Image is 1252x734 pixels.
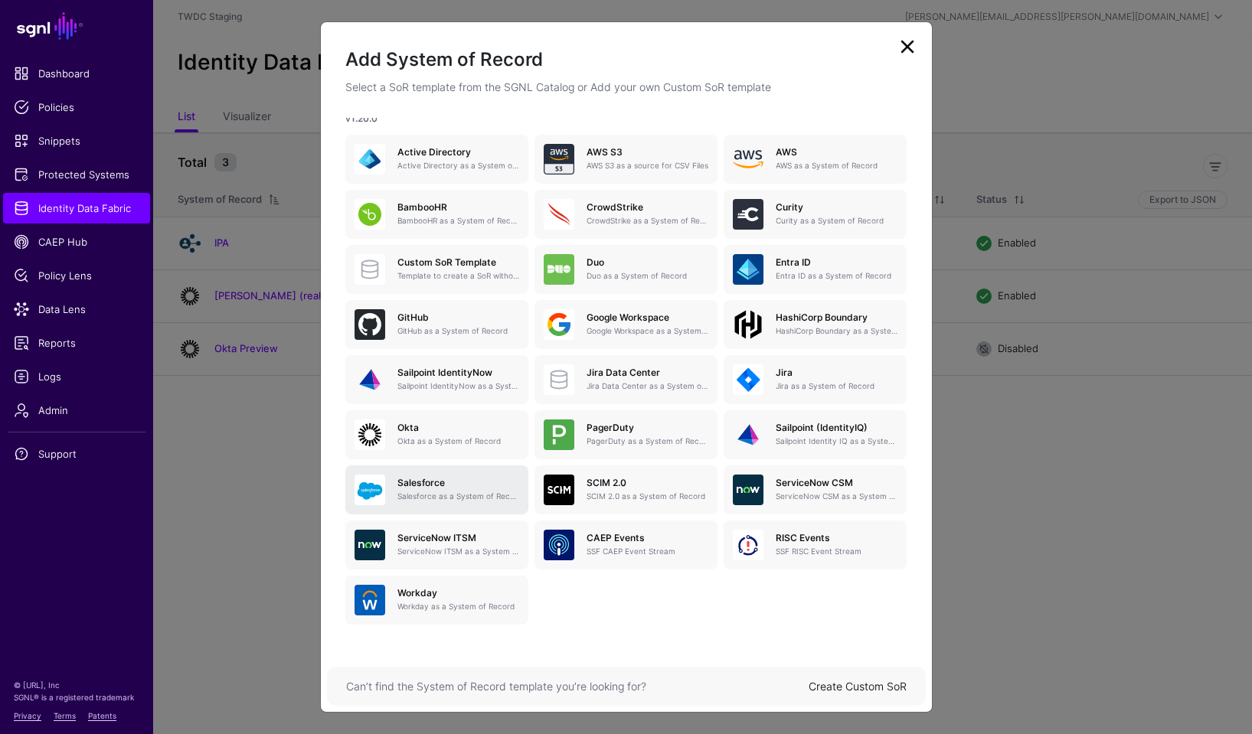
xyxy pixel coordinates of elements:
div: Can’t find the System of Record template you’re looking for? [346,678,809,694]
p: BambooHR as a System of Record [397,215,519,227]
p: Curity as a System of Record [776,215,897,227]
p: HashiCorp Boundary as a System of Record [776,325,897,337]
img: svg+xml;base64,PHN2ZyB3aWR0aD0iNjQiIGhlaWdodD0iNjQiIHZpZXdCb3g9IjAgMCA2NCA2NCIgZmlsbD0ibm9uZSIgeG... [544,254,574,285]
img: svg+xml;base64,PHN2ZyB3aWR0aD0iNjQiIGhlaWdodD0iNjQiIHZpZXdCb3g9IjAgMCA2NCA2NCIgZmlsbD0ibm9uZSIgeG... [355,364,385,395]
a: CrowdStrikeCrowdStrike as a System of Record [534,190,718,239]
img: svg+xml;base64,PHN2ZyB3aWR0aD0iNjQiIGhlaWdodD0iNjQiIHZpZXdCb3g9IjAgMCA2NCA2NCIgZmlsbD0ibm9uZSIgeG... [544,530,574,560]
a: JiraJira as a System of Record [724,355,907,404]
a: CAEP EventsSSF CAEP Event Stream [534,520,718,569]
img: svg+xml;base64,PHN2ZyB3aWR0aD0iNjQiIGhlaWdodD0iNjQiIHZpZXdCb3g9IjAgMCA2NCA2NCIgZmlsbD0ibm9uZSIgeG... [733,419,763,450]
img: svg+xml;base64,PHN2ZyB3aWR0aD0iNjQiIGhlaWdodD0iNjQiIHZpZXdCb3g9IjAgMCA2NCA2NCIgZmlsbD0ibm9uZSIgeG... [544,144,574,175]
p: AWS as a System of Record [776,160,897,171]
a: Entra IDEntra ID as a System of Record [724,245,907,294]
h2: Add System of Record [345,47,907,73]
img: svg+xml;base64,PHN2ZyB3aWR0aD0iNjQiIGhlaWdodD0iNjQiIHZpZXdCb3g9IjAgMCA2NCA2NCIgZmlsbD0ibm9uZSIgeG... [355,419,385,450]
h5: Curity [776,202,897,213]
img: svg+xml;base64,PHN2ZyB3aWR0aD0iNjQiIGhlaWdodD0iNjQiIHZpZXdCb3g9IjAgMCA2NCA2NCIgZmlsbD0ibm9uZSIgeG... [733,475,763,505]
a: CurityCurity as a System of Record [724,190,907,239]
h5: ServiceNow CSM [776,478,897,488]
h5: SCIM 2.0 [587,478,708,488]
p: Jira as a System of Record [776,380,897,392]
p: GitHub as a System of Record [397,325,519,337]
a: WorkdayWorkday as a System of Record [345,576,528,625]
h5: HashiCorp Boundary [776,312,897,323]
h5: RISC Events [776,533,897,543]
h5: BambooHR [397,202,519,213]
img: svg+xml;base64,PHN2ZyB4bWxucz0iaHR0cDovL3d3dy53My5vcmcvMjAwMC9zdmciIHhtbG5zOnhsaW5rPSJodHRwOi8vd3... [733,144,763,175]
a: Custom SoR TemplateTemplate to create a SoR without any entities, attributes or relationships. On... [345,245,528,294]
a: DuoDuo as a System of Record [534,245,718,294]
a: Sailpoint IdentityNowSailpoint IdentityNow as a System of Record [345,355,528,404]
h5: ServiceNow ITSM [397,533,519,543]
h5: Duo [587,257,708,268]
a: AWS S3AWS S3 as a source for CSV Files [534,135,718,184]
p: Active Directory as a System of Record [397,160,519,171]
p: SCIM 2.0 as a System of Record [587,491,708,502]
img: svg+xml;base64,PHN2ZyB3aWR0aD0iNjQiIGhlaWdodD0iNjQiIHZpZXdCb3g9IjAgMCA2NCA2NCIgZmlsbD0ibm9uZSIgeG... [355,309,385,340]
a: BambooHRBambooHR as a System of Record [345,190,528,239]
p: SSF RISC Event Stream [776,546,897,557]
p: PagerDuty as a System of Record [587,436,708,447]
h5: CrowdStrike [587,202,708,213]
a: PagerDutyPagerDuty as a System of Record [534,410,718,459]
p: SSF CAEP Event Stream [587,546,708,557]
p: Google Workspace as a System of Record [587,325,708,337]
h5: AWS S3 [587,147,708,158]
a: ServiceNow ITSMServiceNow ITSM as a System of Record [345,520,528,569]
a: RISC EventsSSF RISC Event Stream [724,520,907,569]
img: svg+xml;base64,PHN2ZyB3aWR0aD0iNjQiIGhlaWdodD0iNjQiIHZpZXdCb3g9IjAgMCA2NCA2NCIgZmlsbD0ibm9uZSIgeG... [544,199,574,230]
p: Workday as a System of Record [397,601,519,612]
img: svg+xml;base64,PHN2ZyB3aWR0aD0iNjQiIGhlaWdodD0iNjQiIHZpZXdCb3g9IjAgMCA2NCA2NCIgZmlsbD0ibm9uZSIgeG... [355,530,385,560]
h5: Okta [397,422,519,433]
h5: Sailpoint IdentityNow [397,367,519,378]
img: svg+xml;base64,PHN2ZyB3aWR0aD0iNjQiIGhlaWdodD0iNjQiIHZpZXdCb3g9IjAgMCA2NCA2NCIgZmlsbD0ibm9uZSIgeG... [544,475,574,505]
img: svg+xml;base64,PHN2ZyB3aWR0aD0iNjQiIGhlaWdodD0iNjQiIHZpZXdCb3g9IjAgMCA2NCA2NCIgZmlsbD0ibm9uZSIgeG... [355,585,385,615]
img: svg+xml;base64,PHN2ZyB3aWR0aD0iNjQiIGhlaWdodD0iNjQiIHZpZXdCb3g9IjAgMCA2NCA2NCIgZmlsbD0ibm9uZSIgeG... [544,419,574,450]
p: Sailpoint IdentityNow as a System of Record [397,380,519,392]
img: svg+xml;base64,PHN2ZyB3aWR0aD0iNjQiIGhlaWdodD0iNjQiIHZpZXdCb3g9IjAgMCA2NCA2NCIgZmlsbD0ibm9uZSIgeG... [355,475,385,505]
p: CrowdStrike as a System of Record [587,215,708,227]
img: svg+xml;base64,PHN2ZyB3aWR0aD0iNjQiIGhlaWdodD0iNjQiIHZpZXdCb3g9IjAgMCA2NCA2NCIgZmlsbD0ibm9uZSIgeG... [733,254,763,285]
strong: v1.20.0 [345,113,378,124]
p: Duo as a System of Record [587,270,708,282]
h5: Google Workspace [587,312,708,323]
a: Active DirectoryActive Directory as a System of Record [345,135,528,184]
h5: Active Directory [397,147,519,158]
a: Google WorkspaceGoogle Workspace as a System of Record [534,300,718,349]
img: svg+xml;base64,PHN2ZyB4bWxucz0iaHR0cDovL3d3dy53My5vcmcvMjAwMC9zdmciIHdpZHRoPSIxMDBweCIgaGVpZ2h0PS... [733,309,763,340]
p: Jira Data Center as a System of Record [587,380,708,392]
a: Jira Data CenterJira Data Center as a System of Record [534,355,718,404]
a: OktaOkta as a System of Record [345,410,528,459]
p: Okta as a System of Record [397,436,519,447]
a: Sailpoint (IdentityIQ)Sailpoint Identity IQ as a System of Record [724,410,907,459]
a: ServiceNow CSMServiceNow CSM as a System of Record [724,465,907,514]
img: svg+xml;base64,PHN2ZyB3aWR0aD0iNjQiIGhlaWdodD0iNjQiIHZpZXdCb3g9IjAgMCA2NCA2NCIgZmlsbD0ibm9uZSIgeG... [733,530,763,560]
h5: CAEP Events [587,533,708,543]
h5: Jira Data Center [587,367,708,378]
h5: Entra ID [776,257,897,268]
p: Entra ID as a System of Record [776,270,897,282]
a: SalesforceSalesforce as a System of Record [345,465,528,514]
h5: PagerDuty [587,422,708,433]
h5: GitHub [397,312,519,323]
a: HashiCorp BoundaryHashiCorp Boundary as a System of Record [724,300,907,349]
p: Salesforce as a System of Record [397,491,519,502]
img: svg+xml;base64,PHN2ZyB3aWR0aD0iNjQiIGhlaWdodD0iNjQiIHZpZXdCb3g9IjAgMCA2NCA2NCIgZmlsbD0ibm9uZSIgeG... [733,199,763,230]
img: svg+xml;base64,PHN2ZyB3aWR0aD0iNjQiIGhlaWdodD0iNjQiIHZpZXdCb3g9IjAgMCA2NCA2NCIgZmlsbD0ibm9uZSIgeG... [544,309,574,340]
a: Create Custom SoR [809,680,907,693]
p: ServiceNow ITSM as a System of Record [397,546,519,557]
p: Select a SoR template from the SGNL Catalog or Add your own Custom SoR template [345,79,907,95]
p: ServiceNow CSM as a System of Record [776,491,897,502]
img: svg+xml;base64,PHN2ZyB3aWR0aD0iNjQiIGhlaWdodD0iNjQiIHZpZXdCb3g9IjAgMCA2NCA2NCIgZmlsbD0ibm9uZSIgeG... [355,199,385,230]
img: svg+xml;base64,PHN2ZyB3aWR0aD0iNjQiIGhlaWdodD0iNjQiIHZpZXdCb3g9IjAgMCA2NCA2NCIgZmlsbD0ibm9uZSIgeG... [733,364,763,395]
h5: Jira [776,367,897,378]
h5: Sailpoint (IdentityIQ) [776,422,897,433]
p: AWS S3 as a source for CSV Files [587,160,708,171]
h5: AWS [776,147,897,158]
a: SCIM 2.0SCIM 2.0 as a System of Record [534,465,718,514]
h5: Salesforce [397,478,519,488]
h5: Workday [397,588,519,599]
p: Sailpoint Identity IQ as a System of Record [776,436,897,447]
a: AWSAWS as a System of Record [724,135,907,184]
img: svg+xml;base64,PHN2ZyB3aWR0aD0iNjQiIGhlaWdodD0iNjQiIHZpZXdCb3g9IjAgMCA2NCA2NCIgZmlsbD0ibm9uZSIgeG... [355,144,385,175]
